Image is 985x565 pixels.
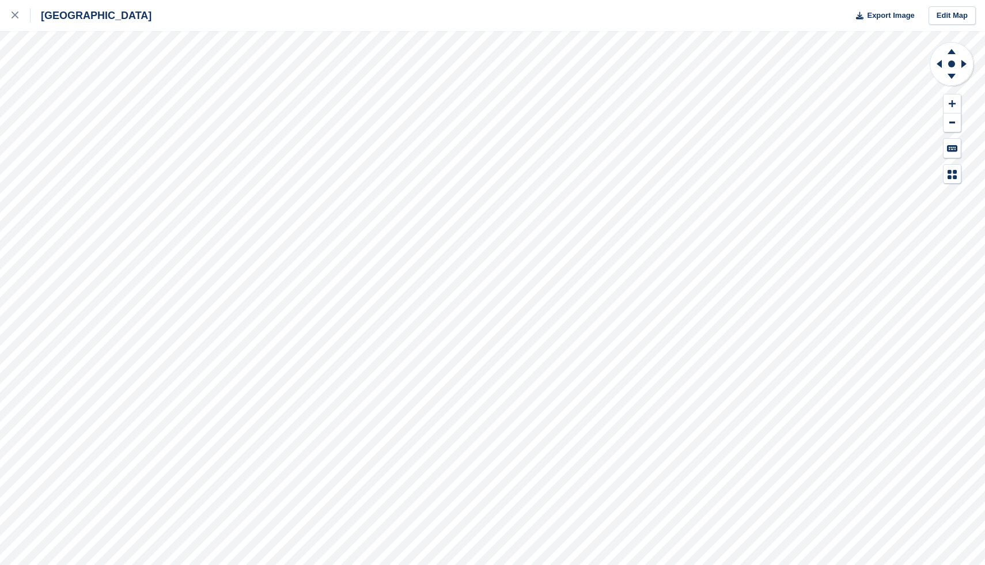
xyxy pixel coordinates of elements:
button: Map Legend [944,165,961,184]
button: Zoom Out [944,113,961,132]
button: Keyboard Shortcuts [944,139,961,158]
button: Zoom In [944,94,961,113]
div: [GEOGRAPHIC_DATA] [31,9,151,22]
span: Export Image [867,10,914,21]
button: Export Image [849,6,915,25]
a: Edit Map [929,6,976,25]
